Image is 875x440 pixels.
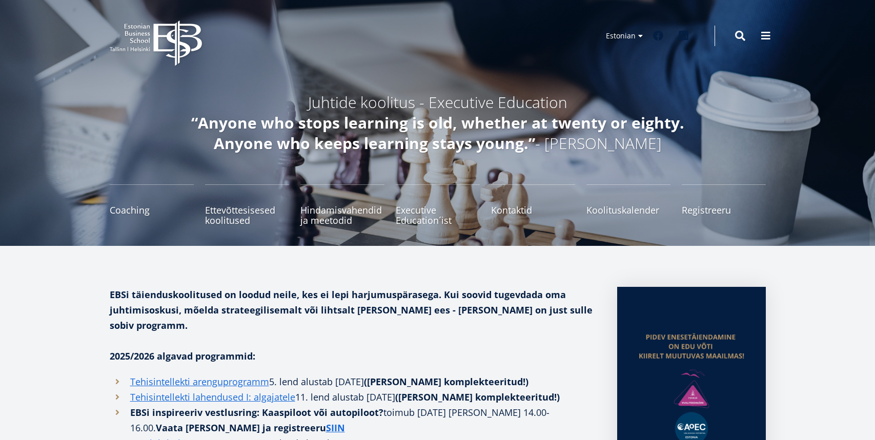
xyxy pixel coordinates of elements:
em: “Anyone who stops learning is old, whether at twenty or eighty. Anyone who keeps learning stays y... [191,112,684,154]
h5: - [PERSON_NAME] [166,113,709,154]
span: Koolituskalender [586,205,670,215]
strong: EBSi täienduskoolitused on loodud neile, kes ei lepi harjumuspärasega. Kui soovid tugevdada oma j... [110,288,593,331]
a: Registreeru [682,184,766,225]
a: SIIN [326,420,345,435]
a: Linkedin [674,26,694,46]
span: Executive Education´ist [396,205,480,225]
span: Registreeru [682,205,766,215]
a: Coaching [110,184,194,225]
h5: Juhtide koolitus - Executive Education [166,92,709,113]
span: Ettevõttesisesed koolitused [205,205,289,225]
span: Coaching [110,205,194,215]
li: toimub [DATE] [PERSON_NAME] 14.00-16.00. [110,405,597,435]
a: Executive Education´ist [396,184,480,225]
a: Facebook [648,26,668,46]
li: 5. lend alustab [DATE] [110,374,597,389]
li: 11. lend alustab [DATE] [110,389,597,405]
a: Tehisintellekti arenguprogramm [130,374,269,389]
strong: 2025/2026 algavad programmid: [110,350,255,362]
span: Hindamisvahendid ja meetodid [300,205,384,225]
a: Hindamisvahendid ja meetodid [300,184,384,225]
strong: ([PERSON_NAME] komplekteeritud!) [364,375,528,388]
span: Kontaktid [491,205,575,215]
strong: ([PERSON_NAME] komplekteeritud!) [395,391,560,403]
strong: EBSi inspireeriv vestlusring: Kaaspiloot või autopiloot? [130,406,383,418]
strong: Vaata [PERSON_NAME] ja registreeru [156,422,345,434]
a: Tehisintellekti lahendused I: algajatele [130,389,295,405]
a: Koolituskalender [586,184,670,225]
a: Ettevõttesisesed koolitused [205,184,289,225]
a: Kontaktid [491,184,575,225]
